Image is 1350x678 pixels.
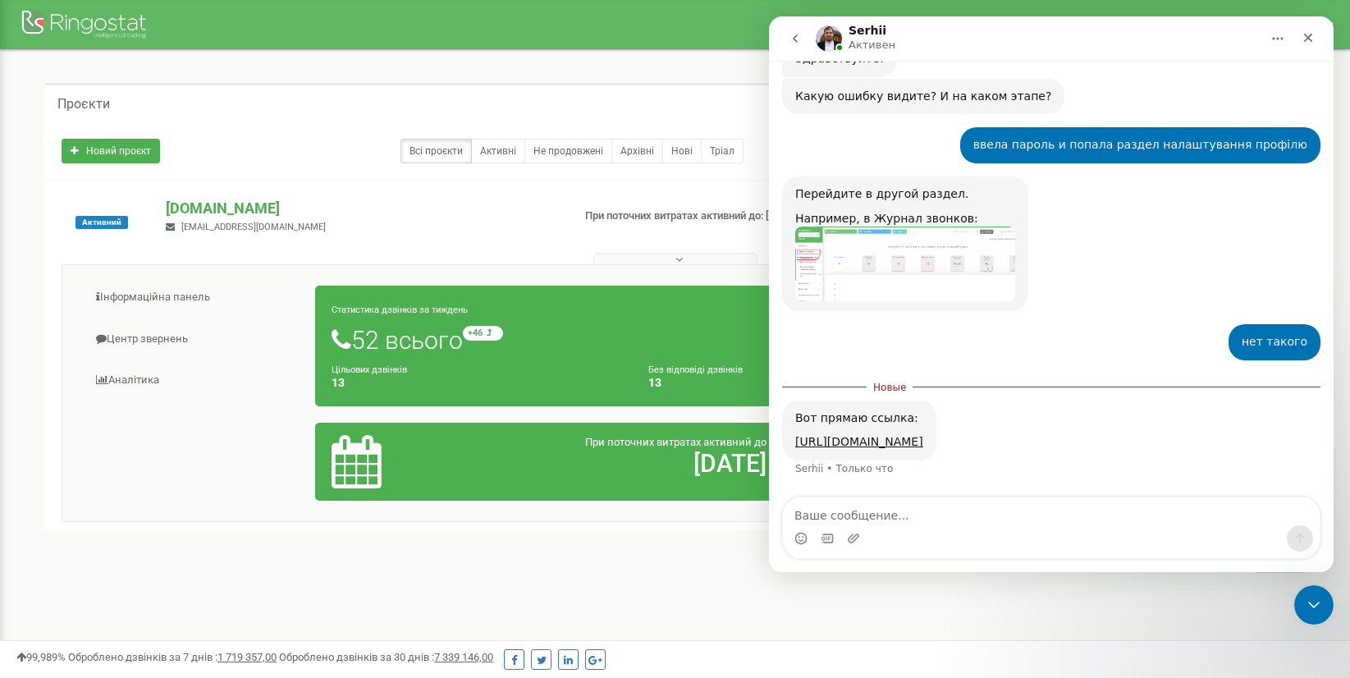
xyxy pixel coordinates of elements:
[217,651,277,663] u: 1 719 357,00
[57,97,110,112] h5: Проєкти
[279,651,493,663] span: Оброблено дзвінків за 30 днів :
[75,277,316,318] a: Інформаційна панель
[662,139,702,163] a: Нові
[75,360,316,401] a: Аналiтика
[463,326,503,341] small: +46
[400,139,472,163] a: Всі проєкти
[769,16,1334,572] iframe: Intercom live chat
[16,651,66,663] span: 99,989%
[471,139,525,163] a: Активні
[648,364,743,375] small: Без відповіді дзвінків
[62,139,160,163] a: Новий проєкт
[166,198,558,219] p: [DOMAIN_NAME]
[585,208,873,224] p: При поточних витратах активний до: [DATE]
[1294,585,1334,625] iframe: Intercom live chat
[332,326,1259,354] h1: 52 всього
[648,377,941,389] h4: 13
[434,651,493,663] u: 7 339 146,00
[76,216,128,229] span: Активний
[524,139,612,163] a: Не продовжені
[701,139,744,163] a: Тріал
[68,651,277,663] span: Оброблено дзвінків за 7 днів :
[332,305,468,315] small: Статистика дзвінків за тиждень
[611,139,663,163] a: Архівні
[332,377,625,389] h4: 13
[75,319,316,360] a: Центр звернень
[181,222,326,232] span: [EMAIL_ADDRESS][DOMAIN_NAME]
[585,436,767,448] span: При поточних витратах активний до
[484,450,766,477] h2: [DATE]
[332,364,407,375] small: Цільових дзвінків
